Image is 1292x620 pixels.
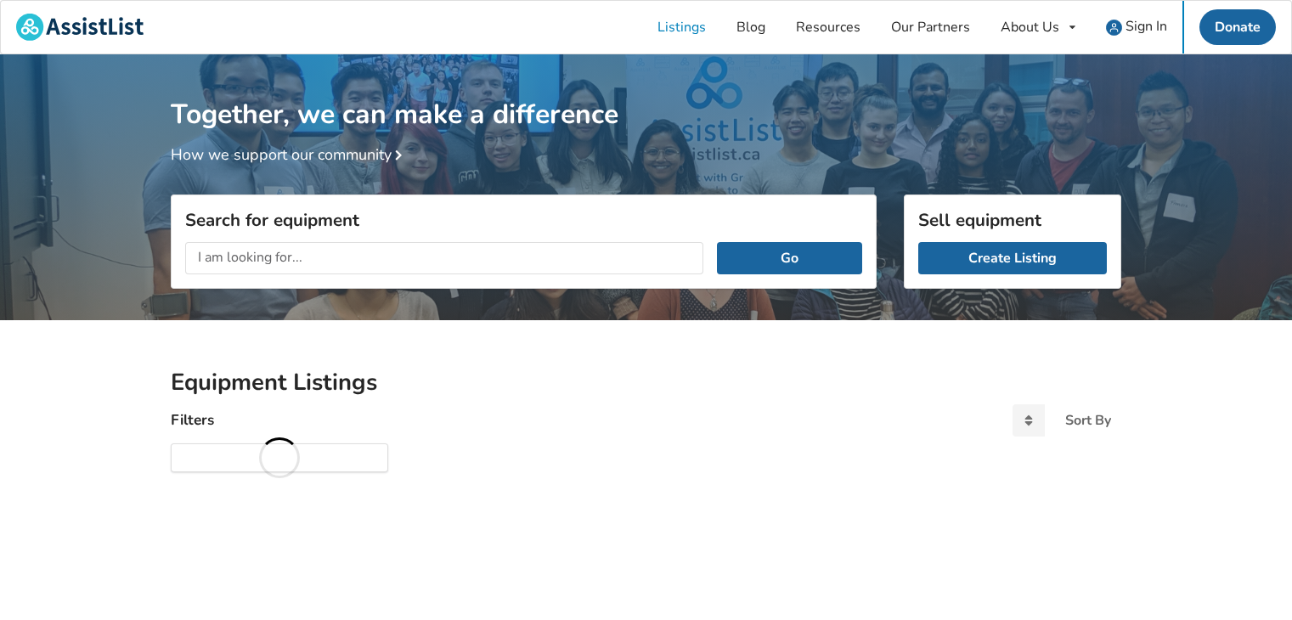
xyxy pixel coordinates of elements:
[721,1,781,54] a: Blog
[1001,20,1059,34] div: About Us
[171,144,409,165] a: How we support our community
[781,1,876,54] a: Resources
[16,14,144,41] img: assistlist-logo
[185,209,862,231] h3: Search for equipment
[918,242,1107,274] a: Create Listing
[171,410,214,430] h4: Filters
[1106,20,1122,36] img: user icon
[171,368,1121,397] h2: Equipment Listings
[171,54,1121,132] h1: Together, we can make a difference
[1199,9,1276,45] a: Donate
[1126,17,1167,36] span: Sign In
[1091,1,1182,54] a: user icon Sign In
[876,1,985,54] a: Our Partners
[1065,414,1111,427] div: Sort By
[717,242,862,274] button: Go
[918,209,1107,231] h3: Sell equipment
[185,242,703,274] input: I am looking for...
[642,1,721,54] a: Listings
